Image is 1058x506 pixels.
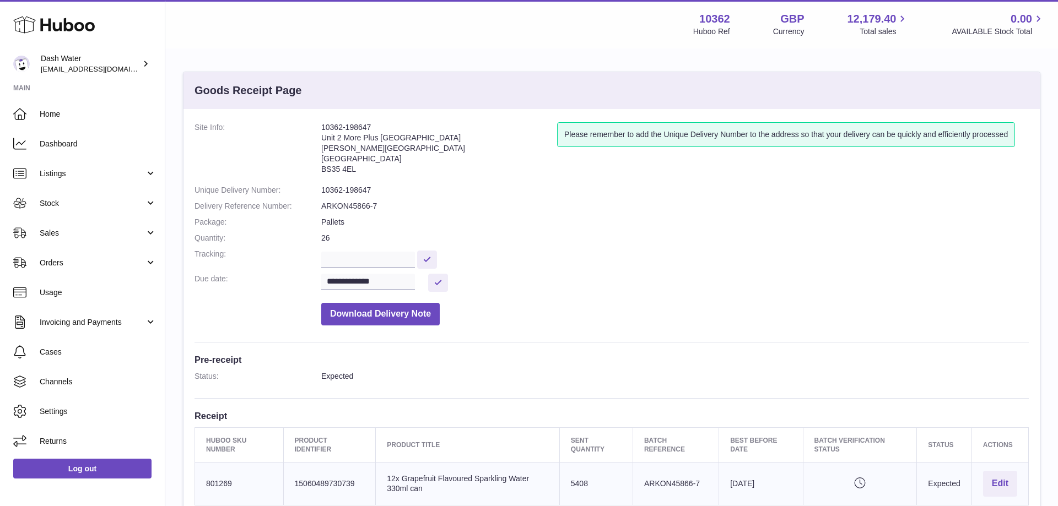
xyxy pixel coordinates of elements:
th: Product Identifier [283,427,376,462]
th: Status [917,427,971,462]
dd: 26 [321,233,1029,243]
th: Product title [376,427,560,462]
td: 15060489730739 [283,463,376,505]
span: Returns [40,436,156,447]
h3: Receipt [195,410,1029,422]
span: 12,179.40 [847,12,896,26]
th: Best Before Date [719,427,803,462]
span: AVAILABLE Stock Total [952,26,1045,37]
span: Home [40,109,156,119]
span: Stock [40,198,145,209]
span: Cases [40,347,156,357]
dt: Tracking: [195,249,321,268]
td: Expected [917,463,971,505]
td: [DATE] [719,463,803,505]
a: 12,179.40 Total sales [847,12,909,37]
dt: Unique Delivery Number: [195,185,321,195]
strong: GBP [780,12,804,26]
td: 801269 [195,463,284,505]
td: ARKON45866-7 [633,463,719,505]
span: Listings [40,168,145,179]
span: [EMAIL_ADDRESS][DOMAIN_NAME] [41,64,162,73]
span: Settings [40,406,156,417]
button: Edit [983,471,1017,497]
span: Usage [40,287,156,298]
dd: 10362-198647 [321,185,1029,195]
dd: Pallets [321,217,1029,227]
strong: 10362 [699,12,730,26]
a: Log out [13,459,152,478]
dt: Package: [195,217,321,227]
dt: Site Info: [195,122,321,179]
span: Sales [40,228,145,238]
h3: Pre-receipt [195,353,1029,366]
span: Channels [40,377,156,387]
dt: Status: [195,371,321,382]
div: Huboo Ref [693,26,730,37]
span: Total sales [860,26,909,37]
span: Dashboard [40,139,156,149]
button: Download Delivery Note [321,303,440,325]
dd: ARKON45866-7 [321,201,1029,211]
th: Actions [971,427,1028,462]
dt: Due date: [195,274,321,292]
th: Huboo SKU Number [195,427,284,462]
span: Invoicing and Payments [40,317,145,328]
div: Currency [773,26,805,37]
a: 0.00 AVAILABLE Stock Total [952,12,1045,37]
th: Sent Quantity [559,427,633,462]
address: 10362-198647 Unit 2 More Plus [GEOGRAPHIC_DATA] [PERSON_NAME][GEOGRAPHIC_DATA] [GEOGRAPHIC_DATA] ... [321,122,557,179]
div: Please remember to add the Unique Delivery Number to the address so that your delivery can be qui... [557,122,1015,147]
dt: Quantity: [195,233,321,243]
th: Batch Reference [633,427,719,462]
h3: Goods Receipt Page [195,83,302,98]
span: Orders [40,258,145,268]
img: orders@dash-water.com [13,56,30,72]
div: Dash Water [41,53,140,74]
span: 0.00 [1011,12,1032,26]
td: 5408 [559,463,633,505]
dt: Delivery Reference Number: [195,201,321,211]
td: 12x Grapefruit Flavoured Sparkling Water 330ml can [376,463,560,505]
dd: Expected [321,371,1029,382]
th: Batch Verification Status [803,427,917,462]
